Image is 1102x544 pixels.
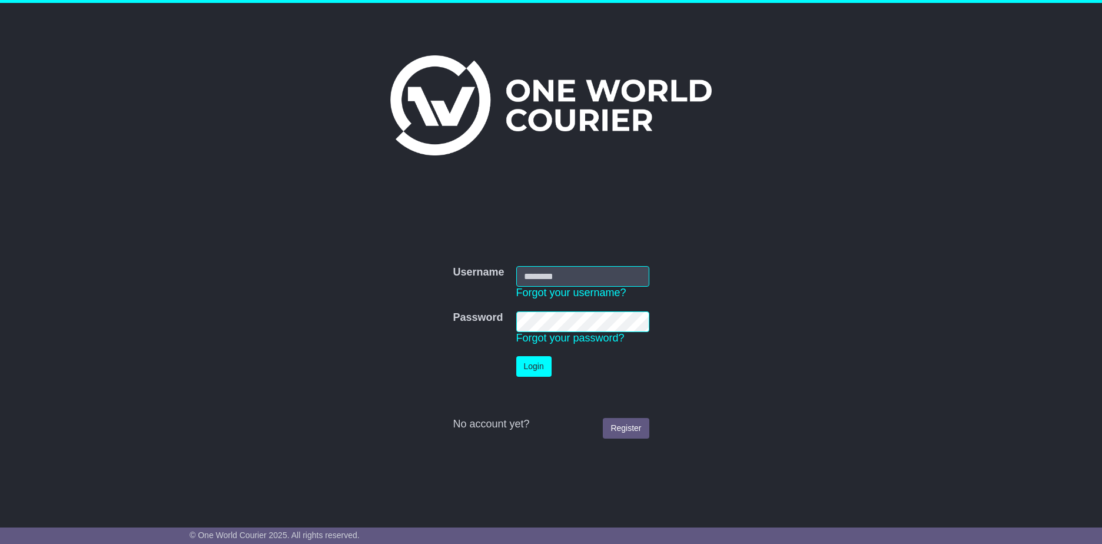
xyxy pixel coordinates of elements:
a: Forgot your username? [516,287,626,298]
span: © One World Courier 2025. All rights reserved. [190,530,360,540]
div: No account yet? [453,418,649,431]
a: Forgot your password? [516,332,625,344]
label: Password [453,311,503,324]
button: Login [516,356,552,377]
label: Username [453,266,504,279]
a: Register [603,418,649,439]
img: One World [390,55,712,155]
